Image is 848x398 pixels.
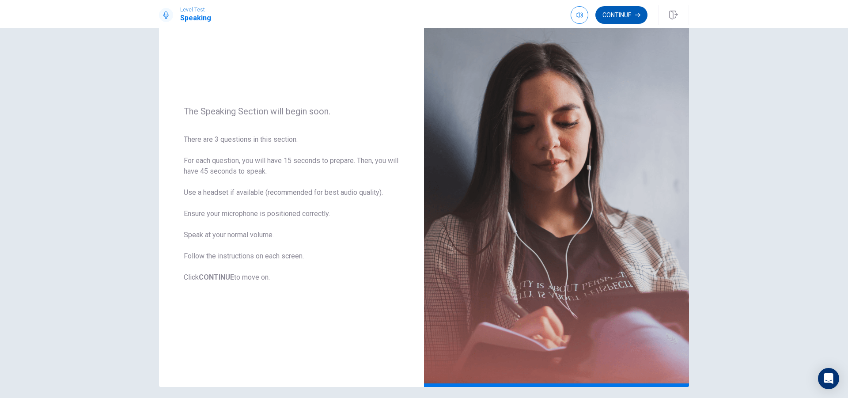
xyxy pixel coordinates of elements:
span: Level Test [180,7,211,13]
div: Open Intercom Messenger [818,368,839,389]
span: There are 3 questions in this section. For each question, you will have 15 seconds to prepare. Th... [184,134,399,283]
span: The Speaking Section will begin soon. [184,106,399,117]
img: speaking intro [424,2,689,387]
h1: Speaking [180,13,211,23]
button: Continue [595,6,647,24]
b: CONTINUE [199,273,234,281]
